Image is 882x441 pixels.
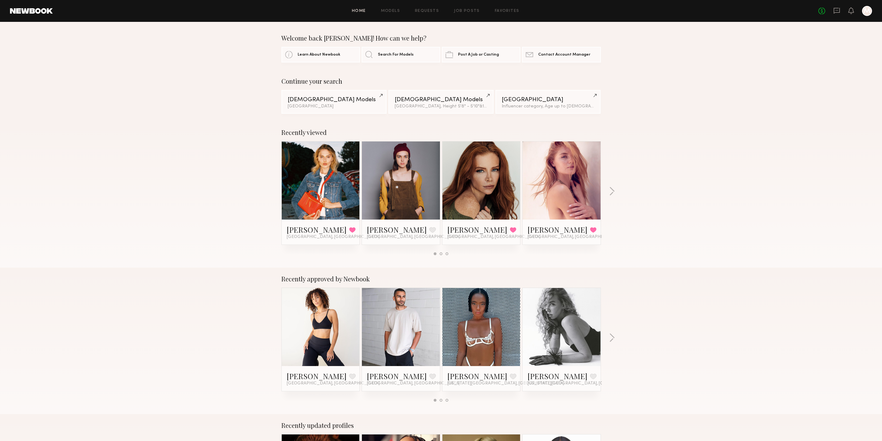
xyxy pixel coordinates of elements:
[528,371,587,381] a: [PERSON_NAME]
[538,53,590,57] span: Contact Account Manager
[281,422,601,429] div: Recently updated profiles
[458,53,499,57] span: Post A Job or Casting
[395,104,487,109] div: [GEOGRAPHIC_DATA], Height 5'8" - 5'10"
[528,225,587,235] a: [PERSON_NAME]
[298,53,340,57] span: Learn About Newbook
[415,9,439,13] a: Requests
[388,90,494,114] a: [DEMOGRAPHIC_DATA] Models[GEOGRAPHIC_DATA], Height 5'8" - 5'10"&1other filter
[480,104,506,108] span: & 1 other filter
[367,381,460,386] span: [GEOGRAPHIC_DATA], [GEOGRAPHIC_DATA]
[495,9,519,13] a: Favorites
[522,47,601,62] a: Contact Account Manager
[447,381,564,386] span: [US_STATE][GEOGRAPHIC_DATA], [GEOGRAPHIC_DATA]
[288,97,380,103] div: [DEMOGRAPHIC_DATA] Models
[281,129,601,136] div: Recently viewed
[395,97,487,103] div: [DEMOGRAPHIC_DATA] Models
[281,77,601,85] div: Continue your search
[281,275,601,283] div: Recently approved by Newbook
[528,381,644,386] span: [US_STATE][GEOGRAPHIC_DATA], [GEOGRAPHIC_DATA]
[367,225,427,235] a: [PERSON_NAME]
[454,9,480,13] a: Job Posts
[287,225,347,235] a: [PERSON_NAME]
[287,381,380,386] span: [GEOGRAPHIC_DATA], [GEOGRAPHIC_DATA]
[381,9,400,13] a: Models
[447,371,507,381] a: [PERSON_NAME]
[447,225,507,235] a: [PERSON_NAME]
[281,34,601,42] div: Welcome back [PERSON_NAME]! How can we help?
[352,9,366,13] a: Home
[287,371,347,381] a: [PERSON_NAME]
[287,235,380,240] span: [GEOGRAPHIC_DATA], [GEOGRAPHIC_DATA]
[495,90,601,114] a: [GEOGRAPHIC_DATA]Influencer category, Age up to [DEMOGRAPHIC_DATA].
[367,235,460,240] span: [GEOGRAPHIC_DATA], [GEOGRAPHIC_DATA]
[442,47,520,62] a: Post A Job or Casting
[281,90,387,114] a: [DEMOGRAPHIC_DATA] Models[GEOGRAPHIC_DATA]
[502,97,594,103] div: [GEOGRAPHIC_DATA]
[367,371,427,381] a: [PERSON_NAME]
[288,104,380,109] div: [GEOGRAPHIC_DATA]
[528,235,621,240] span: [GEOGRAPHIC_DATA], [GEOGRAPHIC_DATA]
[502,104,594,109] div: Influencer category, Age up to [DEMOGRAPHIC_DATA].
[447,235,540,240] span: [GEOGRAPHIC_DATA], [GEOGRAPHIC_DATA]
[862,6,872,16] a: M
[281,47,360,62] a: Learn About Newbook
[362,47,440,62] a: Search For Models
[378,53,414,57] span: Search For Models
